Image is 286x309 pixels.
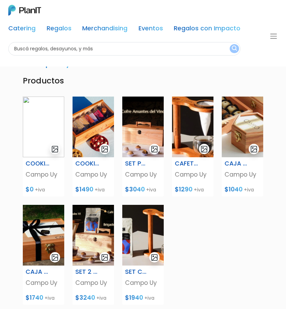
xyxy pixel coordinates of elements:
[225,185,242,193] span: $1040
[168,97,218,197] a: gallery-light CAFETERA DE GOTEO Campo Uy $1290 +iva
[8,5,41,16] img: PlanIt Logo
[122,205,164,266] img: 7D0B313D-1D6B-4CB5-A571-70F37F613BA4.jpeg
[73,205,114,266] img: F8E5552D-ABC9-419E-9C8B-846B629620BA.jpeg
[144,295,154,301] span: +iva
[232,46,237,52] img: search_button-432b6d5273f82d61273b3651a40e1bd1b912527efae98b1b7a1b2c0702e16a8d.svg
[75,293,95,302] span: $3240
[250,145,258,153] img: gallery-light
[175,185,192,193] span: $1290
[96,295,106,301] span: +iva
[51,253,59,261] img: gallery-light
[222,97,263,157] img: C843F85B-81AD-4E98-913E-C4BCC45CF65E.jpeg
[26,170,61,179] p: Campo Uy
[225,160,248,167] h6: CAJA HEREFORD
[244,186,254,193] span: +iva
[35,186,45,193] span: +iva
[139,26,163,34] a: Eventos
[146,186,156,193] span: +iva
[26,293,43,302] span: $1740
[45,295,55,301] span: +iva
[218,97,267,197] a: gallery-light CAJA HEREFORD Campo Uy $1040 +iva
[125,160,149,167] h6: SET PREMIUM
[51,145,59,153] img: gallery-light
[101,145,109,153] img: gallery-light
[47,26,71,34] a: Regalos
[19,97,68,197] a: gallery-light COOKIEBOX CAMPO Campo Uy $0 +iva
[151,253,159,261] img: gallery-light
[125,170,161,179] p: Campo Uy
[36,7,99,20] div: ¿Necesitás ayuda?
[75,268,99,276] h6: SET 2 PREMIUM
[125,293,143,302] span: $1940
[26,185,34,193] span: $0
[125,185,145,193] span: $3040
[8,26,36,34] a: Catering
[225,170,260,179] p: Campo Uy
[26,278,61,287] p: Campo Uy
[26,268,49,276] h6: CAJA HOLANDO
[118,97,168,197] a: gallery-light SET PREMIUM Campo Uy $3040 +iva
[23,57,71,68] h3: Campo Uy
[75,278,111,287] p: Campo Uy
[23,97,64,157] img: WhatsApp_Image_2025-07-21_at_20.21.58.jpeg
[151,145,159,153] img: gallery-light
[95,186,105,193] span: +iva
[194,186,204,193] span: +iva
[19,76,267,86] h4: Productos
[125,268,149,276] h6: SET CAFÉ
[73,97,114,157] img: WhatsApp_Image_2025-07-21_at_20.21.58.jpeg
[26,160,49,167] h6: COOKIEBOX CAMPO
[122,97,164,157] img: BC09F376-81AB-410B-BEA7-0D9A9D8B481B_1_105_c.jpeg
[23,205,64,266] img: 626621DF-9800-4C60-9846-0AC50DD9F74D.jpeg
[118,205,168,305] a: gallery-light SET CAFÉ Campo Uy $1940 +iva
[174,26,240,34] a: Regalos con Impacto
[200,145,208,153] img: gallery-light
[75,185,93,193] span: $1490
[68,205,118,305] a: gallery-light SET 2 PREMIUM Campo Uy $3240 +iva
[82,26,127,34] a: Merchandising
[8,42,240,56] input: Buscá regalos, desayunos, y más
[75,170,111,179] p: Campo Uy
[75,160,99,167] h6: COOKIEBOX CAMPO
[19,205,68,305] a: gallery-light CAJA HOLANDO Campo Uy $1740 +iva
[125,278,161,287] p: Campo Uy
[68,97,118,197] a: gallery-light COOKIEBOX CAMPO Campo Uy $1490 +iva
[101,253,109,261] img: gallery-light
[175,160,199,167] h6: CAFETERA DE GOTEO
[172,97,213,157] img: 46808385-B327-4404-90A4-523DC24B1526_4_5005_c.jpeg
[175,170,211,179] p: Campo Uy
